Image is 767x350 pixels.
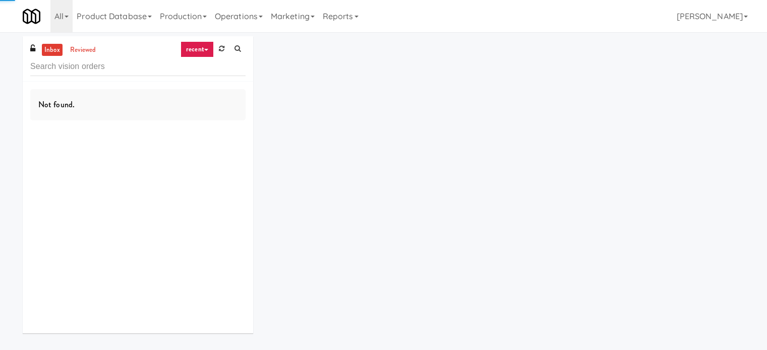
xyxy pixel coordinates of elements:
[68,44,99,56] a: reviewed
[38,99,75,110] span: Not found.
[181,41,214,57] a: recent
[42,44,63,56] a: inbox
[23,8,40,25] img: Micromart
[30,57,246,76] input: Search vision orders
